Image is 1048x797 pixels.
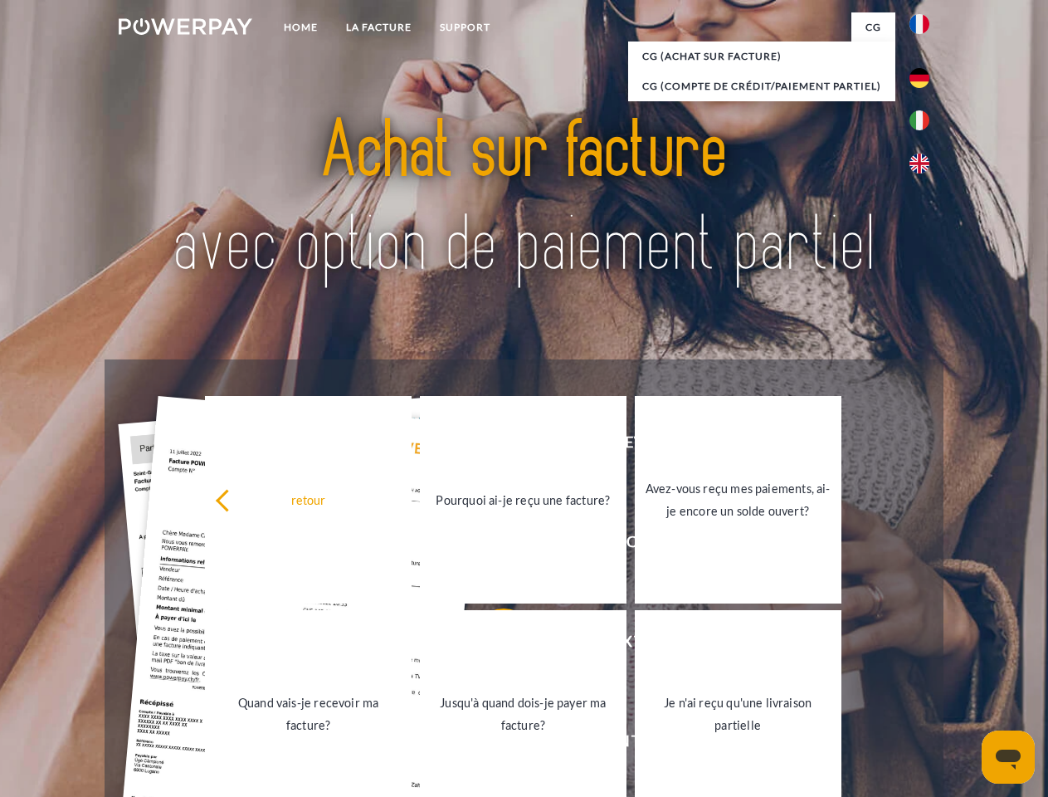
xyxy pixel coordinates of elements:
a: Home [270,12,332,42]
a: CG (Compte de crédit/paiement partiel) [628,71,895,101]
a: Support [426,12,505,42]
img: title-powerpay_fr.svg [158,80,890,318]
img: en [909,154,929,174]
div: Quand vais-je recevoir ma facture? [215,692,402,736]
div: Avez-vous reçu mes paiements, ai-je encore un solde ouvert? [645,477,831,522]
div: Jusqu'à quand dois-je payer ma facture? [430,692,617,736]
div: retour [215,488,402,511]
a: CG (achat sur facture) [628,42,895,71]
div: Je n'ai reçu qu'une livraison partielle [645,692,831,736]
img: it [909,110,929,130]
a: Avez-vous reçu mes paiements, ai-je encore un solde ouvert? [635,396,841,604]
img: logo-powerpay-white.svg [119,18,252,35]
iframe: Bouton de lancement de la fenêtre de messagerie [982,731,1035,784]
img: de [909,68,929,88]
img: fr [909,14,929,34]
a: LA FACTURE [332,12,426,42]
div: Pourquoi ai-je reçu une facture? [430,488,617,511]
a: CG [851,12,895,42]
